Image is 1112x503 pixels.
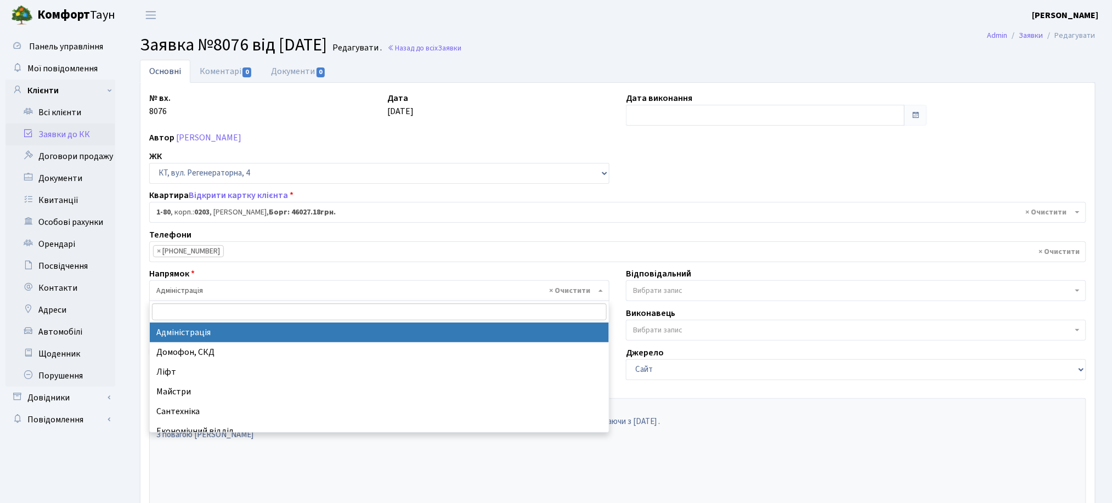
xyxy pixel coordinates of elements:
[5,233,115,255] a: Орендарі
[5,211,115,233] a: Особові рахунки
[149,189,293,202] label: Квартира
[5,365,115,387] a: Порушення
[156,207,1073,218] span: <b>1-80</b>, корп.: <b>0203</b>, Урсул Олександр Олександрович, <b>Борг: 46027.18грн.</b>
[438,43,461,53] span: Заявки
[317,67,325,77] span: 0
[633,285,682,296] span: Вибрати запис
[5,58,115,80] a: Мої повідомлення
[149,280,609,301] span: Адміністрація
[29,41,103,53] span: Панель управління
[5,101,115,123] a: Всі клієнти
[633,325,682,336] span: Вибрати запис
[140,32,327,58] span: Заявка №8076 від [DATE]
[626,346,664,359] label: Джерело
[1032,9,1099,22] a: [PERSON_NAME]
[5,299,115,321] a: Адреси
[387,43,461,53] a: Назад до всіхЗаявки
[190,60,262,83] a: Коментарі
[141,92,380,126] div: 8076
[5,387,115,409] a: Довідники
[149,202,1086,223] span: <b>1-80</b>, корп.: <b>0203</b>, Урсул Олександр Олександрович, <b>Борг: 46027.18грн.</b>
[5,145,115,167] a: Договори продажу
[987,30,1008,41] a: Admin
[5,343,115,365] a: Щоденник
[1032,9,1099,21] b: [PERSON_NAME]
[194,207,210,218] b: 0203
[189,189,288,201] a: Відкрити картку клієнта
[5,321,115,343] a: Автомобілі
[37,6,115,25] span: Таун
[626,307,675,320] label: Виконавець
[150,421,609,441] li: Економічний відділ
[149,131,174,144] label: Автор
[140,60,190,83] a: Основні
[380,92,618,126] div: [DATE]
[388,92,409,105] label: Дата
[149,92,171,105] label: № вх.
[1019,30,1043,41] a: Заявки
[137,6,165,24] button: Переключити навігацію
[27,63,98,75] span: Мої повідомлення
[156,207,171,218] b: 1-80
[5,36,115,58] a: Панель управління
[971,24,1112,47] nav: breadcrumb
[242,67,251,77] span: 0
[1026,207,1067,218] span: Видалити всі елементи
[5,409,115,431] a: Повідомлення
[269,207,336,218] b: Борг: 46027.18грн.
[11,4,33,26] img: logo.png
[5,123,115,145] a: Заявки до КК
[5,255,115,277] a: Посвідчення
[5,80,115,101] a: Клієнти
[626,92,692,105] label: Дата виконання
[5,167,115,189] a: Документи
[150,323,609,342] li: Адміністрація
[330,43,382,53] small: Редагувати .
[150,382,609,402] li: Майстри
[150,362,609,382] li: Ліфт
[153,245,224,257] li: (067) 288-01-00
[156,285,596,296] span: Адміністрація
[149,228,191,241] label: Телефони
[176,132,241,144] a: [PERSON_NAME]
[1039,246,1080,257] span: Видалити всі елементи
[150,402,609,421] li: Сантехніка
[1043,30,1096,42] li: Редагувати
[5,189,115,211] a: Квитанції
[149,267,195,280] label: Напрямок
[549,285,590,296] span: Видалити всі елементи
[626,267,691,280] label: Відповідальний
[37,6,90,24] b: Комфорт
[149,150,162,163] label: ЖК
[5,277,115,299] a: Контакти
[157,246,161,257] span: ×
[262,60,335,83] a: Документи
[150,342,609,362] li: Домофон, СКД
